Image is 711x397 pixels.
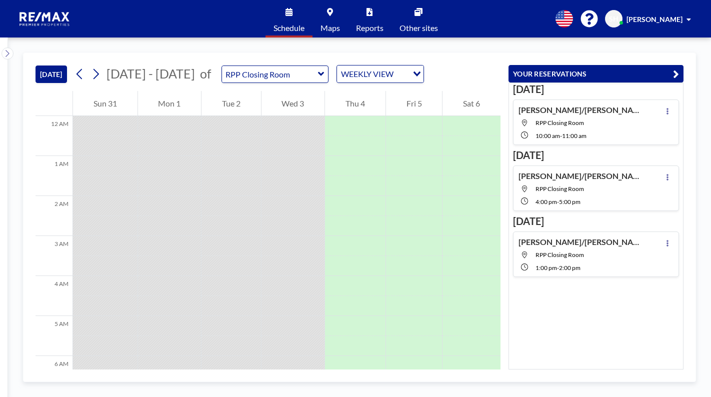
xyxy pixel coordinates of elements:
button: [DATE] [35,65,67,83]
span: SH [609,14,618,23]
h3: [DATE] [513,149,679,161]
div: Sat 6 [442,91,500,116]
span: Maps [320,24,340,32]
span: of [200,66,211,81]
span: Reports [356,24,383,32]
span: 10:00 AM [535,132,560,139]
div: 2 AM [35,196,72,236]
input: RPP Closing Room [222,66,318,82]
span: 2:00 PM [559,264,580,271]
span: [PERSON_NAME] [626,15,682,23]
h4: [PERSON_NAME]/[PERSON_NAME]-4108 Cariington [PERSON_NAME] Dr-[PERSON_NAME] [518,105,643,115]
div: Fri 5 [386,91,442,116]
div: Search for option [337,65,423,82]
span: RPP Closing Room [535,251,584,258]
div: 3 AM [35,236,72,276]
span: - [560,132,562,139]
span: 5:00 PM [559,198,580,205]
div: Thu 4 [325,91,385,116]
h4: [PERSON_NAME]/[PERSON_NAME]-[STREET_ADDRESS][PERSON_NAME] [518,237,643,247]
h3: [DATE] [513,215,679,227]
div: 12 AM [35,116,72,156]
div: Sun 31 [73,91,137,116]
span: WEEKLY VIEW [339,67,395,80]
div: 1 AM [35,156,72,196]
span: Other sites [399,24,438,32]
div: Tue 2 [201,91,261,116]
span: Schedule [273,24,304,32]
span: 11:00 AM [562,132,586,139]
span: RPP Closing Room [535,119,584,126]
div: 6 AM [35,356,72,396]
input: Search for option [396,67,407,80]
div: Mon 1 [138,91,201,116]
span: - [557,264,559,271]
span: 4:00 PM [535,198,557,205]
button: YOUR RESERVATIONS [508,65,683,82]
div: 4 AM [35,276,72,316]
h3: [DATE] [513,83,679,95]
div: 5 AM [35,316,72,356]
img: organization-logo [16,9,74,29]
span: [DATE] - [DATE] [106,66,195,81]
span: 1:00 PM [535,264,557,271]
span: - [557,198,559,205]
span: RPP Closing Room [535,185,584,192]
h4: [PERSON_NAME]/[PERSON_NAME]-[STREET_ADDRESS][PERSON_NAME] Heuglin [518,171,643,181]
div: Wed 3 [261,91,325,116]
